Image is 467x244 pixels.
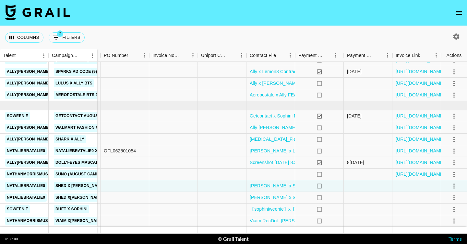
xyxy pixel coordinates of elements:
[5,147,47,155] a: nataliebratalie0
[396,49,420,62] div: Invoice Link
[250,92,305,98] a: Aeropostale x Ally FEA.pdf
[54,91,121,99] a: Aeropostale BTS 2025 x Ally
[54,68,99,76] a: Sparks Ad Code (9)
[104,49,128,62] div: PO Number
[5,205,30,213] a: soweenie
[449,111,460,122] button: select merge strategy
[179,51,188,60] button: Sort
[5,68,55,76] a: ally[PERSON_NAME]w
[218,236,249,242] div: © Grail Talent
[431,50,441,60] button: Menu
[54,217,105,225] a: Viaim x[PERSON_NAME]
[449,169,460,180] button: select merge strategy
[78,51,88,60] button: Sort
[49,32,85,43] button: Show filters
[295,49,344,62] div: Payment Sent
[16,51,25,60] button: Sort
[396,136,445,142] a: [URL][DOMAIN_NAME]
[250,183,323,189] a: [PERSON_NAME] x SHED FEA.pdf
[396,68,445,75] a: [URL][DOMAIN_NAME]
[396,80,445,86] a: [URL][DOMAIN_NAME]
[54,194,126,202] a: Shed x[PERSON_NAME] October
[250,113,311,119] a: Getcontact x Sophini FEA.pdf
[5,32,43,43] button: Select columns
[298,49,324,62] div: Payment Sent
[57,30,63,37] span: 2
[250,68,338,75] a: Ally x Lemon8 Contract (9 videos).docx.pdf
[347,68,362,75] div: 7/21/2025
[344,49,392,62] div: Payment Sent Date
[5,91,55,99] a: ally[PERSON_NAME]w
[396,171,445,177] a: [URL][DOMAIN_NAME]
[5,159,55,167] a: ally[PERSON_NAME]w
[449,90,460,101] button: select merge strategy
[54,79,94,87] a: Lulus x Ally BTS
[5,124,55,132] a: ally[PERSON_NAME]w
[276,51,285,60] button: Sort
[88,51,97,61] button: Menu
[250,124,365,131] a: Ally [PERSON_NAME] x Walmart x MagicLinks FEA.pdf
[420,51,429,60] button: Sort
[5,237,18,241] div: v 1.7.100
[5,194,47,202] a: nataliebratalie0
[54,147,157,155] a: Nataliebratalie0 X L'Oréal Paris: Faux Brow
[447,49,462,62] div: Actions
[449,66,460,77] button: select merge strategy
[5,79,55,87] a: ally[PERSON_NAME]w
[250,136,342,142] a: [MEDICAL_DATA]_FlexStyle_Always_On.pdf
[396,124,445,131] a: [URL][DOMAIN_NAME]
[449,134,460,145] button: select merge strategy
[5,170,54,178] a: nathanmorrismusic
[449,78,460,89] button: select merge strategy
[54,135,86,143] a: Shark x Ally
[449,192,460,203] button: select merge strategy
[347,159,364,166] div: 8/25/2025
[49,49,97,62] div: Campaign (Type)
[453,6,466,19] button: open drawer
[250,159,322,166] a: Screenshot [DATE] 8.38.53 PM.png
[396,92,445,98] a: [URL][DOMAIN_NAME]
[228,51,237,60] button: Sort
[392,49,441,62] div: Invoice Link
[250,80,332,86] a: Ally x [PERSON_NAME]'s BTS FEA.pdf
[54,205,89,213] a: Duet x Sophini
[5,182,47,190] a: nataliebratalie0
[188,50,198,60] button: Menu
[201,49,228,62] div: Uniport Contact Email
[347,49,374,62] div: Payment Sent Date
[54,182,132,190] a: Shed x [PERSON_NAME] September
[5,5,70,20] img: Grail Talent
[198,49,246,62] div: Uniport Contact Email
[396,148,445,154] a: [URL][DOMAIN_NAME]
[246,49,295,62] div: Contract File
[54,124,111,132] a: Walmart Fashion x Ally
[101,49,149,62] div: PO Number
[52,49,78,62] div: Campaign (Type)
[139,50,149,60] button: Menu
[104,148,136,154] div: OFL062501054
[39,51,49,61] button: Menu
[54,170,112,178] a: Suno (August Campaign)
[5,217,54,225] a: nathanmorrismusic
[324,51,333,60] button: Sort
[331,50,341,60] button: Menu
[250,49,276,62] div: Contract File
[449,122,460,133] button: select merge strategy
[128,51,137,60] button: Sort
[250,148,371,154] a: [PERSON_NAME] x L'Oréal Paris (Faux Brow Q3) FEA.pdf
[383,50,392,60] button: Menu
[5,135,55,143] a: ally[PERSON_NAME]w
[250,217,327,224] a: Viaim RecDot -[PERSON_NAME].pdf
[54,159,103,167] a: Dolly-Eyes Mascara
[250,206,326,212] a: 【sophiniweenie】x【Duet】FEA.pdf
[449,146,460,157] button: select merge strategy
[449,236,462,242] a: Terms
[396,113,445,119] a: [URL][DOMAIN_NAME]
[237,50,246,60] button: Menu
[3,49,16,62] div: Talent
[449,181,460,192] button: select merge strategy
[347,113,362,119] div: 8/26/2025
[285,50,295,60] button: Menu
[54,112,123,120] a: GetContact August x Sophini
[52,49,101,62] div: Special Booking Type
